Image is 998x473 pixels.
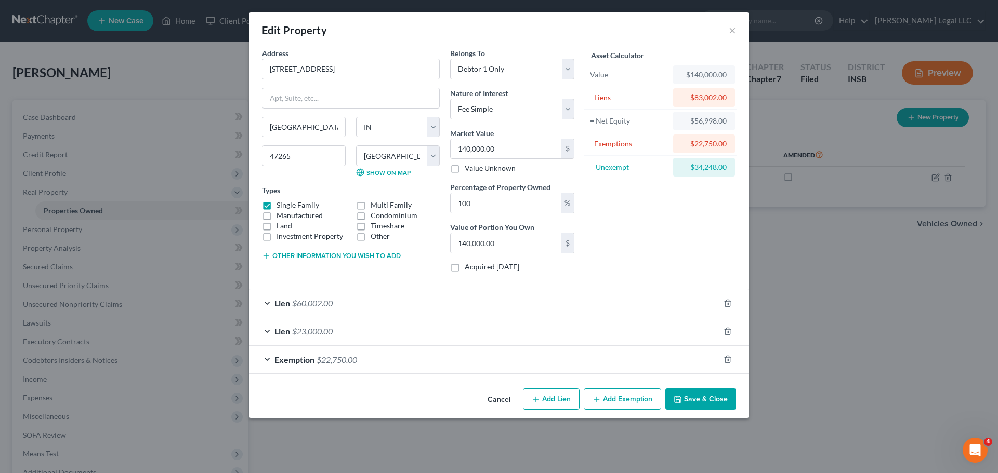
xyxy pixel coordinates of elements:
label: Nature of Interest [450,88,508,99]
input: 0.00 [451,193,561,213]
label: Market Value [450,128,494,139]
label: Land [277,221,292,231]
span: Exemption [274,355,314,364]
input: Enter city... [262,117,345,137]
button: × [729,24,736,36]
iframe: Intercom live chat [963,438,988,463]
input: Enter address... [262,59,439,79]
span: $22,750.00 [317,355,357,364]
input: 0.00 [451,139,561,159]
label: Condominium [371,210,417,221]
div: = Unexempt [590,162,668,172]
label: Asset Calculator [591,50,644,61]
label: Manufactured [277,210,323,221]
div: = Net Equity [590,116,668,126]
div: $56,998.00 [681,116,727,126]
input: Apt, Suite, etc... [262,88,439,108]
div: % [561,193,574,213]
span: $60,002.00 [292,298,333,308]
button: Other information you wish to add [262,252,401,260]
a: Show on Map [356,168,411,177]
button: Add Exemption [584,388,661,410]
input: Enter zip... [262,145,346,166]
span: Lien [274,326,290,336]
div: - Exemptions [590,139,668,149]
div: - Liens [590,92,668,103]
button: Save & Close [665,388,736,410]
div: $140,000.00 [681,70,727,80]
span: Address [262,49,288,58]
label: Timeshare [371,221,404,231]
span: $23,000.00 [292,326,333,336]
label: Multi Family [371,200,412,210]
input: 0.00 [451,233,561,253]
label: Investment Property [277,231,343,241]
label: Value of Portion You Own [450,222,534,233]
label: Types [262,185,280,196]
button: Add Lien [523,388,580,410]
label: Percentage of Property Owned [450,182,550,193]
span: Belongs To [450,49,485,58]
div: $ [561,139,574,159]
button: Cancel [479,389,519,410]
label: Single Family [277,200,319,210]
div: $22,750.00 [681,139,727,149]
div: Edit Property [262,23,327,37]
label: Other [371,231,390,241]
label: Value Unknown [465,163,516,173]
div: $83,002.00 [681,92,727,103]
label: Acquired [DATE] [465,262,519,272]
div: $34,248.00 [681,162,727,172]
span: 4 [984,438,992,446]
div: $ [561,233,574,253]
span: Lien [274,298,290,308]
div: Value [590,70,668,80]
